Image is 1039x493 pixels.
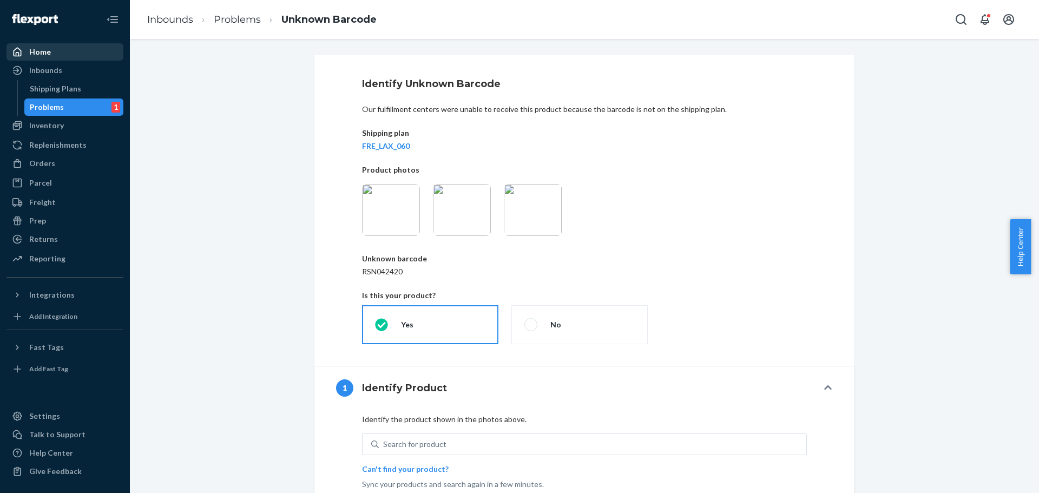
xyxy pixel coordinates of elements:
[362,464,449,475] button: Can't find your product?
[6,136,123,154] a: Replenishments
[29,178,52,188] div: Parcel
[29,312,77,321] div: Add Integration
[29,158,55,169] div: Orders
[29,65,62,76] div: Inbounds
[29,342,64,353] div: Fast Tags
[362,141,807,152] a: FRE_LAX_060
[6,463,123,480] button: Give Feedback
[433,184,491,236] img: 7e3feea9-172c-4d0f-b8a4-9faaa567e312.jpg
[147,14,193,25] a: Inbounds
[111,102,120,113] div: 1
[29,140,87,150] div: Replenishments
[383,439,446,450] div: Search for product
[504,184,562,236] img: 50c82da0-3f96-48f6-ba1f-ed5bd221290a.jpg
[24,98,124,116] a: Problems1
[29,411,60,422] div: Settings
[950,9,972,30] button: Open Search Box
[6,212,123,229] a: Prep
[6,194,123,211] a: Freight
[362,104,807,115] p: Our fulfillment centers were unable to receive this product because the barcode is not on the shi...
[362,184,420,236] img: 51b83883-dc38-44c2-a2a3-924da5ebe1bf.jpg
[6,339,123,356] button: Fast Tags
[29,120,64,131] div: Inventory
[12,14,58,25] img: Flexport logo
[29,253,65,264] div: Reporting
[362,77,807,91] h1: Identify Unknown Barcode
[29,234,58,245] div: Returns
[6,250,123,267] a: Reporting
[401,319,413,330] div: Yes
[362,253,807,264] p: Unknown barcode
[336,379,353,397] div: 1
[6,426,123,443] a: Talk to Support
[550,319,561,330] div: No
[29,197,56,208] div: Freight
[6,360,123,378] a: Add Fast Tag
[362,128,807,139] p: Shipping plan
[6,407,123,425] a: Settings
[998,9,1020,30] button: Open account menu
[974,9,996,30] button: Open notifications
[102,9,123,30] button: Close Navigation
[1010,219,1031,274] button: Help Center
[6,444,123,462] a: Help Center
[139,4,385,36] ol: breadcrumbs
[29,47,51,57] div: Home
[6,174,123,192] a: Parcel
[362,479,807,490] p: Sync your products and search again in a few minutes.
[29,364,68,373] div: Add Fast Tag
[30,83,81,94] div: Shipping Plans
[362,266,807,277] p: RSN042420
[6,308,123,325] a: Add Integration
[6,62,123,79] a: Inbounds
[362,165,807,175] p: Product photos
[6,43,123,61] a: Home
[214,14,261,25] a: Problems
[314,366,854,410] button: 1Identify Product
[29,290,75,300] div: Integrations
[6,117,123,134] a: Inventory
[6,286,123,304] button: Integrations
[362,414,807,425] p: Identify the product shown in the photos above.
[24,80,124,97] a: Shipping Plans
[6,155,123,172] a: Orders
[29,215,46,226] div: Prep
[6,231,123,248] a: Returns
[30,102,64,113] div: Problems
[281,14,377,25] a: Unknown Barcode
[29,448,73,458] div: Help Center
[362,290,807,301] p: Is this your product?
[362,381,447,395] h4: Identify Product
[29,429,86,440] div: Talk to Support
[29,466,82,477] div: Give Feedback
